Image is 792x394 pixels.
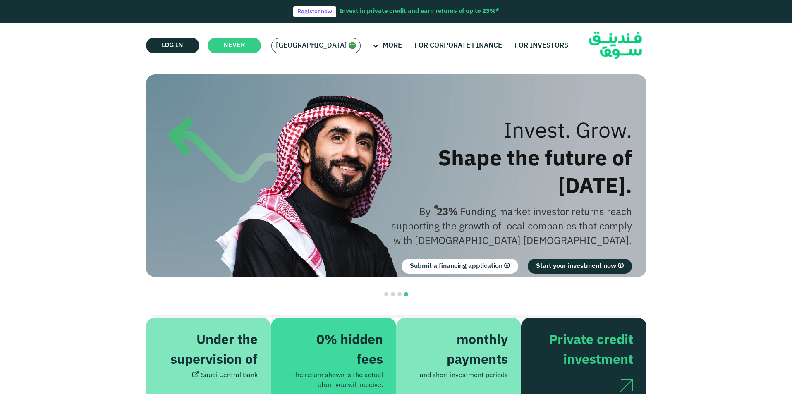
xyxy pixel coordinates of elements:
font: Submit a financing application [410,263,502,269]
a: Submit a financing application [402,259,518,274]
font: Invest. Grow. [503,122,632,142]
a: Register now [293,6,336,17]
button: navigation [396,291,403,298]
font: Invest in private credit and earn returns of up to 23%* [340,8,499,14]
a: For investors [512,39,570,53]
button: navigation [403,291,409,298]
a: For corporate finance [412,39,504,53]
font: The return shown is the actual return you will receive. [292,372,383,388]
font: Funding market investor returns reach [460,208,632,217]
font: Shape the future of [DATE]. [438,149,632,198]
button: navigation [383,291,390,298]
font: monthly payments [447,334,508,367]
font: 23% [437,208,458,217]
img: arrow [619,379,633,392]
font: Under the supervision of [170,334,258,367]
font: never [223,42,245,48]
font: and short investment periods [420,372,508,378]
i: 23% Internal Rate of Return (Expected) ~ 15% Net Return (Expected) [434,205,438,210]
font: For investors [514,42,568,49]
a: Start your investment now [528,259,632,274]
font: Private credit investment [549,334,633,367]
font: 0% hidden fees [316,334,383,367]
font: More [383,42,402,49]
font: For corporate finance [414,42,502,49]
font: Register now [297,9,332,15]
font: By supporting the growth of local companies that comply with [DEMOGRAPHIC_DATA] [DEMOGRAPHIC_DATA]. [391,208,632,246]
button: navigation [390,291,396,298]
font: [GEOGRAPHIC_DATA] [276,42,347,49]
a: Log in [146,38,199,53]
font: Start your investment now [536,263,616,269]
img: Logo [575,25,656,67]
img: SA Flag [349,42,356,49]
font: Saudi Central Bank [201,372,258,378]
font: Log in [162,42,183,48]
